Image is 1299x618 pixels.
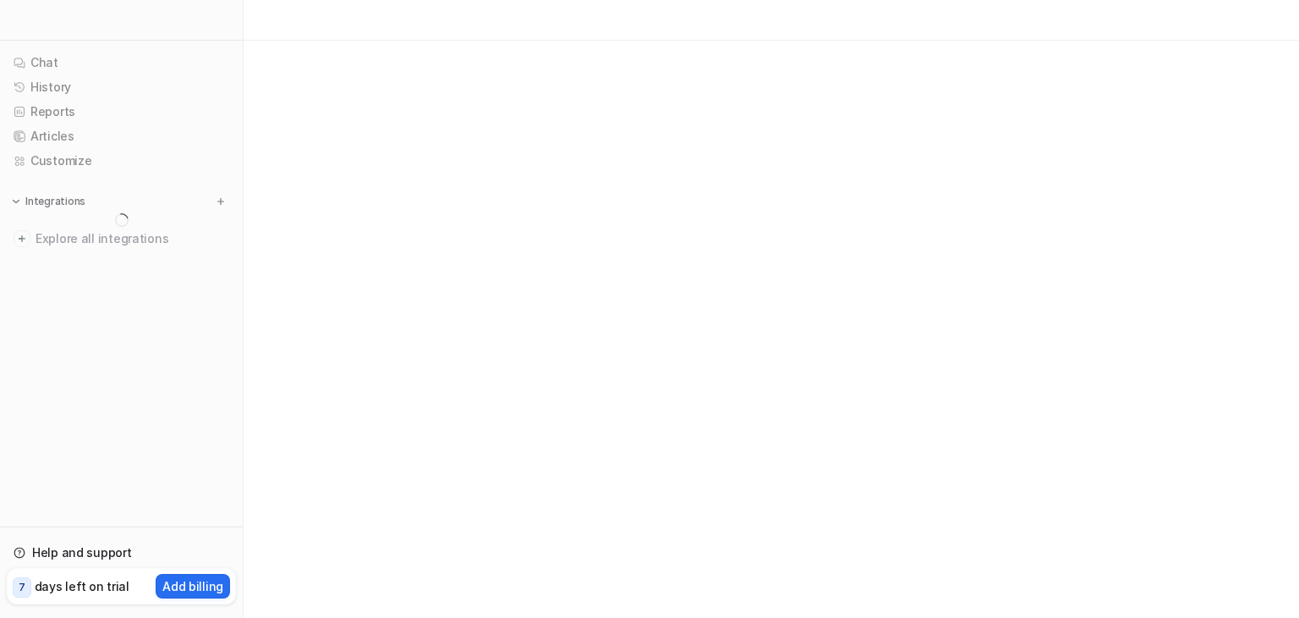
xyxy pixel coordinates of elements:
a: Explore all integrations [7,227,236,251]
a: Customize [7,149,236,173]
img: explore all integrations [14,230,30,247]
img: expand menu [10,196,22,207]
img: menu_add.svg [215,196,227,207]
a: History [7,75,236,99]
p: days left on trial [35,577,129,595]
a: Help and support [7,541,236,565]
span: Explore all integrations [36,225,229,252]
p: Add billing [162,577,223,595]
p: 7 [19,580,25,595]
a: Reports [7,100,236,124]
p: Integrations [25,195,85,208]
button: Integrations [7,193,90,210]
a: Articles [7,124,236,148]
a: Chat [7,51,236,74]
button: Add billing [156,574,230,599]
